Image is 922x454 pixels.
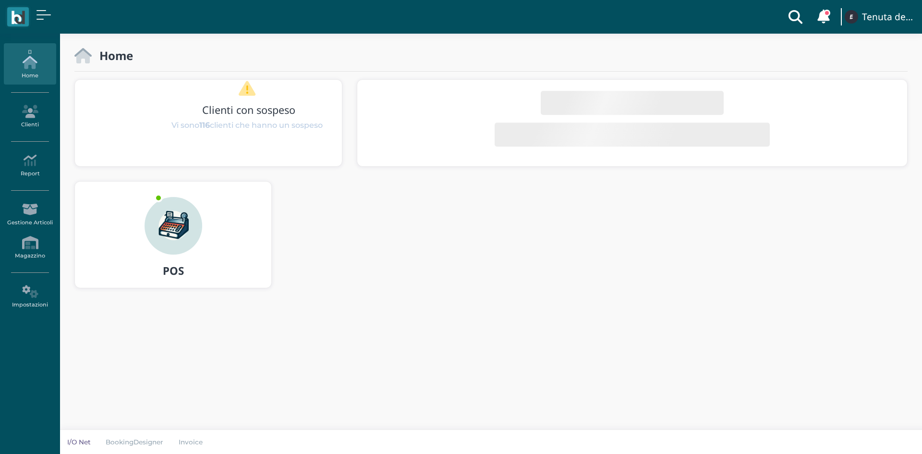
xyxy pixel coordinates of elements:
[843,2,915,31] a: ... Tenuta del Barco
[845,10,858,24] img: ...
[4,149,56,183] a: Report
[199,121,210,130] b: 116
[74,181,272,303] a: ... POS
[92,49,133,62] h2: Home
[862,12,915,22] h4: Tenuta del Barco
[837,417,911,443] iframe: Help widget launcher
[98,80,396,131] a: Clienti con sospeso Vi sono116clienti che hanno un sospeso
[4,198,56,232] a: Gestione Articoli
[4,281,56,314] a: Impostazioni
[145,197,202,255] img: ...
[100,104,398,116] h3: Clienti con sospeso
[4,43,56,85] a: Home
[163,263,184,278] b: POS
[4,100,56,134] a: Clienti
[11,11,25,25] img: logo
[75,80,419,131] div: 1 / 1
[4,232,56,265] a: Magazzino
[171,120,323,131] span: Vi sono clienti che hanno un sospeso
